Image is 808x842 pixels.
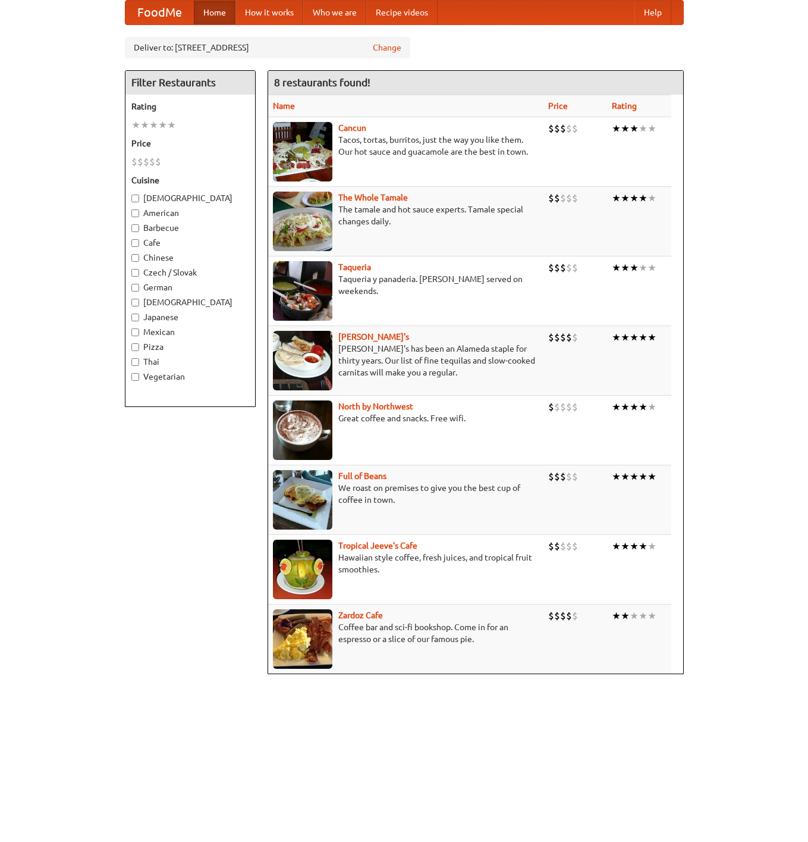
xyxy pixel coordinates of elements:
[566,261,572,274] li: $
[373,42,401,54] a: Change
[647,122,656,135] li: ★
[548,122,554,135] li: $
[612,400,621,414] li: ★
[621,192,630,205] li: ★
[338,471,386,481] b: Full of Beans
[273,552,539,575] p: Hawaiian style coffee, fresh juices, and tropical fruit smoothies.
[621,331,630,344] li: ★
[639,609,647,622] li: ★
[155,155,161,168] li: $
[273,204,539,227] p: The tamale and hot sauce experts. Tamale special changes daily.
[158,118,167,132] li: ★
[125,71,255,95] h4: Filter Restaurants
[131,192,249,204] label: [DEMOGRAPHIC_DATA]
[273,343,539,378] p: [PERSON_NAME]'s has been an Alameda staple for thirty years. Our list of fine tequilas and slow-c...
[612,609,621,622] li: ★
[131,371,249,383] label: Vegetarian
[273,101,295,111] a: Name
[137,155,143,168] li: $
[131,118,140,132] li: ★
[143,155,149,168] li: $
[630,261,639,274] li: ★
[621,540,630,553] li: ★
[366,1,438,24] a: Recipe videos
[273,412,539,424] p: Great coffee and snacks. Free wifi.
[131,252,249,264] label: Chinese
[273,621,539,645] p: Coffee bar and sci-fi bookshop. Come in for an espresso or a slice of our famous pie.
[554,609,560,622] li: $
[125,1,194,24] a: FoodMe
[273,122,332,181] img: cancun.jpg
[338,402,413,411] b: North by Northwest
[554,261,560,274] li: $
[131,284,139,292] input: German
[131,314,139,321] input: Japanese
[560,331,566,344] li: $
[572,192,578,205] li: $
[548,400,554,414] li: $
[131,237,249,249] label: Cafe
[554,470,560,483] li: $
[273,261,332,321] img: taqueria.jpg
[566,400,572,414] li: $
[621,122,630,135] li: ★
[131,296,249,308] label: [DEMOGRAPHIC_DATA]
[639,540,647,553] li: ★
[274,77,370,88] ng-pluralize: 8 restaurants found!
[560,122,566,135] li: $
[131,356,249,368] label: Thai
[639,470,647,483] li: ★
[566,192,572,205] li: $
[131,174,249,186] h5: Cuisine
[131,341,249,353] label: Pizza
[273,134,539,158] p: Tacos, tortas, burritos, just the way you like them. Our hot sauce and guacamole are the best in ...
[548,101,568,111] a: Price
[647,261,656,274] li: ★
[554,192,560,205] li: $
[647,540,656,553] li: ★
[131,326,249,338] label: Mexican
[639,122,647,135] li: ★
[612,331,621,344] li: ★
[554,400,560,414] li: $
[548,609,554,622] li: $
[566,609,572,622] li: $
[167,118,176,132] li: ★
[131,155,137,168] li: $
[273,331,332,390] img: pedros.jpg
[572,609,578,622] li: $
[647,609,656,622] li: ★
[338,541,417,550] a: Tropical Jeeve's Cafe
[572,261,578,274] li: $
[621,261,630,274] li: ★
[338,262,371,272] a: Taqueria
[647,192,656,205] li: ★
[131,343,139,351] input: Pizza
[131,373,139,381] input: Vegetarian
[630,331,639,344] li: ★
[566,540,572,553] li: $
[572,540,578,553] li: $
[131,299,139,306] input: [DEMOGRAPHIC_DATA]
[572,122,578,135] li: $
[131,195,139,202] input: [DEMOGRAPHIC_DATA]
[639,331,647,344] li: ★
[630,192,639,205] li: ★
[131,239,139,247] input: Cafe
[621,400,630,414] li: ★
[548,192,554,205] li: $
[131,267,249,278] label: Czech / Slovak
[612,192,621,205] li: ★
[338,193,408,202] a: The Whole Tamale
[566,470,572,483] li: $
[131,224,139,232] input: Barbecue
[647,470,656,483] li: ★
[338,611,383,620] a: Zardoz Cafe
[612,101,637,111] a: Rating
[273,192,332,251] img: wholetamale.jpg
[612,261,621,274] li: ★
[548,540,554,553] li: $
[560,261,566,274] li: $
